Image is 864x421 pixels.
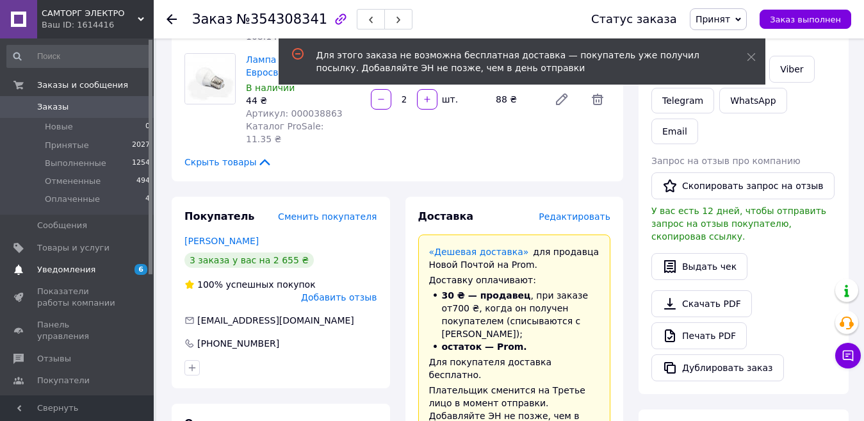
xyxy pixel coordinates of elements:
[418,210,474,222] span: Доставка
[278,211,377,222] span: Сменить покупателя
[37,375,90,386] span: Покупатели
[196,337,281,350] div: [PHONE_NUMBER]
[37,220,87,231] span: Сообщения
[591,13,677,26] div: Статус заказа
[439,93,459,106] div: шт.
[246,83,295,93] span: В наличии
[167,13,177,26] div: Вернуться назад
[132,140,150,151] span: 2027
[197,315,354,326] span: [EMAIL_ADDRESS][DOMAIN_NAME]
[696,14,730,24] span: Принят
[45,194,100,205] span: Оплаченные
[549,87,575,112] a: Редактировать
[45,140,89,151] span: Принятые
[37,264,95,276] span: Уведомления
[442,290,531,301] span: 30 ₴ — продавец
[246,94,361,107] div: 44 ₴
[145,194,150,205] span: 4
[136,176,150,187] span: 494
[651,119,698,144] button: Email
[429,289,600,340] li: , при заказе от 700 ₴ , когда он получен покупателем (списываются с [PERSON_NAME]);
[42,19,154,31] div: Ваш ID: 1614416
[491,90,544,108] div: 88 ₴
[760,10,851,29] button: Заказ выполнен
[37,242,110,254] span: Товары и услуги
[45,121,73,133] span: Новые
[192,12,232,27] span: Заказ
[246,54,347,78] a: Лампа светодиодная Евросвет Р-5-4200-27
[132,158,150,169] span: 1254
[651,88,714,113] a: Telegram
[442,342,527,352] span: остаток — Prom.
[429,274,600,286] div: Доставку оплачивают:
[719,88,787,113] a: WhatsApp
[651,290,752,317] a: Скачать PDF
[185,54,235,104] img: Лампа светодиодная Евросвет Р-5-4200-27
[316,49,715,74] div: Для этого заказа не возможна бесплатная доставка — покупатель уже получил посылку. Добавляйте ЭН ...
[246,121,323,144] span: Каталог ProSale: 11.35 ₴
[429,245,600,271] div: для продавца Новой Почтой на Prom.
[651,172,835,199] button: Скопировать запрос на отзыв
[37,79,128,91] span: Заказы и сообщения
[429,356,600,381] div: Для покупателя доставка бесплатно.
[539,211,610,222] span: Редактировать
[429,247,529,257] a: «Дешевая доставка»
[301,292,377,302] span: Добавить отзыв
[45,176,101,187] span: Отмененные
[835,343,861,368] button: Чат с покупателем
[769,56,814,83] a: Viber
[651,354,784,381] button: Дублировать заказ
[184,252,314,268] div: 3 заказа у вас на 2 655 ₴
[134,264,147,275] span: 6
[197,279,223,290] span: 100%
[42,8,138,19] span: САМТОРГ ЭЛЕКТРО
[651,322,747,349] a: Печать PDF
[651,253,747,280] button: Выдать чек
[585,87,610,112] span: Удалить
[184,278,316,291] div: успешных покупок
[651,206,826,242] span: У вас есть 12 дней, чтобы отправить запрос на отзыв покупателю, скопировав ссылку.
[37,319,118,342] span: Панель управления
[770,15,841,24] span: Заказ выполнен
[184,210,254,222] span: Покупатель
[651,156,801,166] span: Запрос на отзыв про компанию
[37,101,69,113] span: Заказы
[184,236,259,246] a: [PERSON_NAME]
[246,19,323,42] span: Каталог ProSale: 108.14 ₴
[236,12,327,27] span: №354308341
[145,121,150,133] span: 0
[45,158,106,169] span: Выполненные
[246,108,343,119] span: Артикул: 000038863
[184,156,272,169] span: Скрыть товары
[37,353,71,365] span: Отзывы
[37,286,118,309] span: Показатели работы компании
[6,45,151,68] input: Поиск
